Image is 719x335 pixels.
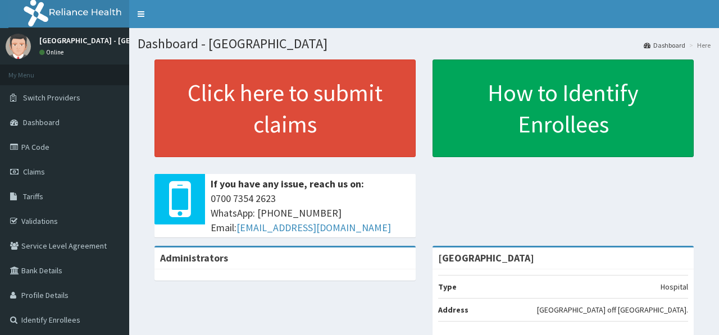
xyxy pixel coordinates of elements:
b: If you have any issue, reach us on: [211,177,364,190]
h1: Dashboard - [GEOGRAPHIC_DATA] [138,36,711,51]
span: 0700 7354 2623 WhatsApp: [PHONE_NUMBER] Email: [211,191,410,235]
p: [GEOGRAPHIC_DATA] off [GEOGRAPHIC_DATA]. [537,304,688,315]
p: Hospital [661,281,688,292]
a: [EMAIL_ADDRESS][DOMAIN_NAME] [236,221,391,234]
span: Tariffs [23,191,43,201]
span: Claims [23,167,45,177]
span: Switch Providers [23,93,80,103]
a: How to Identify Enrollees [433,59,694,157]
li: Here [686,40,711,50]
a: Click here to submit claims [154,59,416,157]
a: Online [39,48,66,56]
a: Dashboard [644,40,685,50]
b: Administrators [160,251,228,264]
b: Address [438,305,468,315]
b: Type [438,282,457,292]
strong: [GEOGRAPHIC_DATA] [438,251,534,264]
p: [GEOGRAPHIC_DATA] - [GEOGRAPHIC_DATA] [39,36,190,44]
span: Dashboard [23,117,60,127]
img: User Image [6,34,31,59]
